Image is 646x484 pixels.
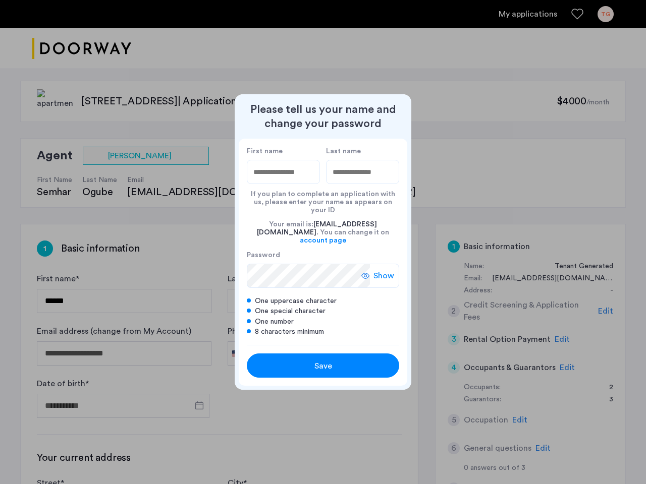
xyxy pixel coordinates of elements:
[300,236,346,245] a: account page
[247,251,370,260] label: Password
[257,221,377,236] span: [EMAIL_ADDRESS][DOMAIN_NAME]
[247,214,399,251] div: Your email is: . You can change it on
[239,102,407,131] h2: Please tell us your name and change your password
[247,147,320,156] label: First name
[247,306,399,316] div: One special character
[247,327,399,337] div: 8 characters minimum
[247,317,399,327] div: One number
[247,353,399,378] button: button
[247,184,399,214] div: If you plan to complete an application with us, please enter your name as appears on your ID
[373,270,394,282] span: Show
[326,147,399,156] label: Last name
[314,360,332,372] span: Save
[247,296,399,306] div: One uppercase character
